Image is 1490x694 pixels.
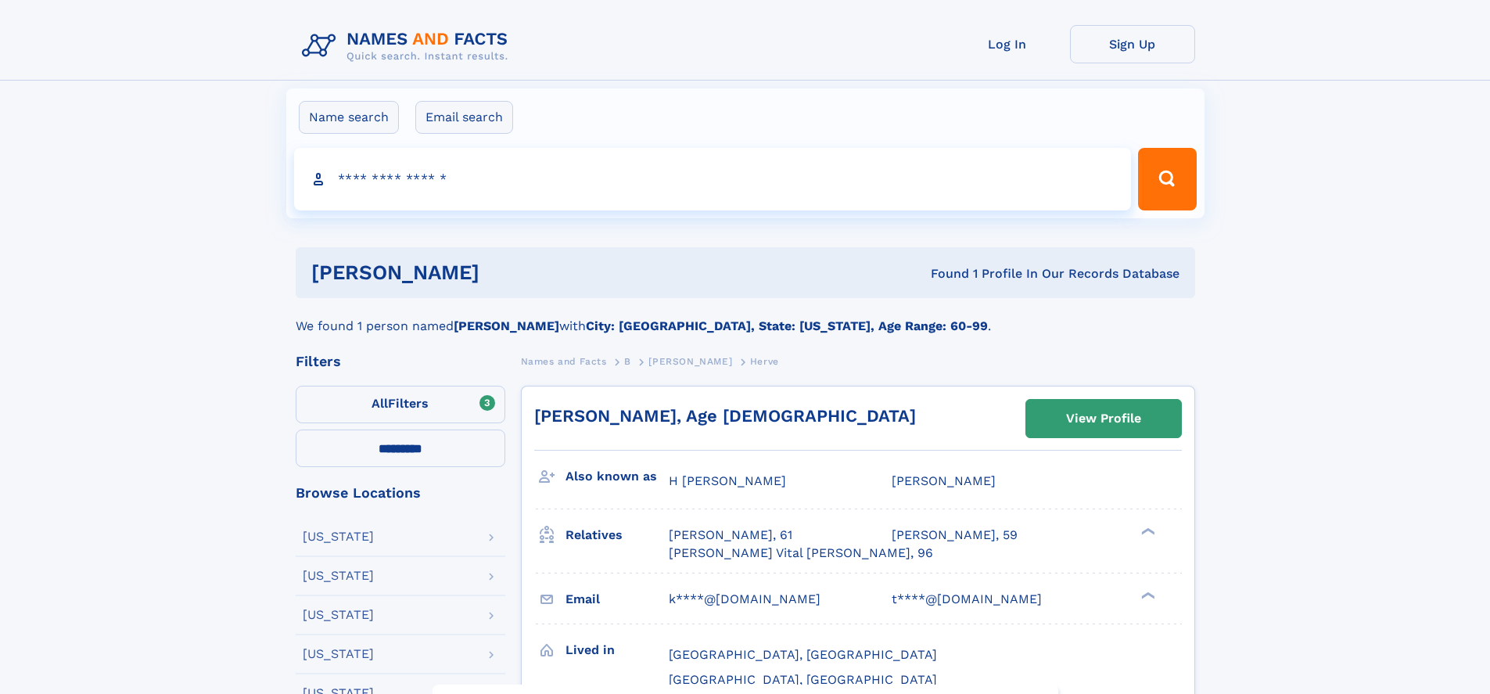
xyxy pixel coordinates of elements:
input: search input [294,148,1132,210]
div: ❯ [1137,527,1156,537]
a: [PERSON_NAME], 61 [669,527,792,544]
a: B [624,351,631,371]
div: Filters [296,354,505,369]
a: [PERSON_NAME] [648,351,732,371]
div: Browse Locations [296,486,505,500]
h3: Lived in [565,637,669,663]
span: B [624,356,631,367]
img: Logo Names and Facts [296,25,521,67]
b: City: [GEOGRAPHIC_DATA], State: [US_STATE], Age Range: 60-99 [586,318,988,333]
div: [US_STATE] [303,530,374,543]
b: [PERSON_NAME] [454,318,559,333]
a: Sign Up [1070,25,1195,63]
div: We found 1 person named with . [296,298,1195,336]
h3: Email [565,586,669,613]
span: [PERSON_NAME] [892,473,996,488]
button: Search Button [1138,148,1196,210]
label: Name search [299,101,399,134]
span: [GEOGRAPHIC_DATA], [GEOGRAPHIC_DATA] [669,647,937,662]
div: [US_STATE] [303,570,374,582]
div: ❯ [1137,590,1156,600]
h3: Relatives [565,522,669,548]
a: [PERSON_NAME], Age [DEMOGRAPHIC_DATA] [534,406,916,426]
div: Found 1 Profile In Our Records Database [705,265,1179,282]
a: [PERSON_NAME], 59 [892,527,1018,544]
span: H [PERSON_NAME] [669,473,786,488]
div: [US_STATE] [303,648,374,660]
div: [US_STATE] [303,609,374,621]
span: [PERSON_NAME] [648,356,732,367]
a: View Profile [1026,400,1181,437]
a: Log In [945,25,1070,63]
span: Herve [750,356,779,367]
label: Email search [415,101,513,134]
label: Filters [296,386,505,423]
a: [PERSON_NAME] Vital [PERSON_NAME], 96 [669,545,933,562]
span: [GEOGRAPHIC_DATA], [GEOGRAPHIC_DATA] [669,672,937,687]
div: View Profile [1066,401,1141,437]
h3: Also known as [565,463,669,490]
span: All [372,396,388,411]
a: Names and Facts [521,351,607,371]
h1: [PERSON_NAME] [311,263,706,282]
